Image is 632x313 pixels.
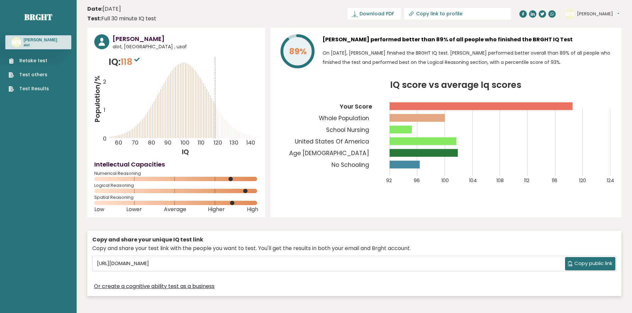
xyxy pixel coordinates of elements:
span: Spatial Reasoning [94,196,258,199]
tspan: 60 [115,139,122,147]
button: Copy public link [565,257,615,270]
tspan: Whole Population [319,114,369,122]
span: 118 [121,56,141,68]
tspan: 140 [247,139,256,147]
span: Higher [208,208,225,211]
b: Date: [87,5,103,13]
tspan: 116 [552,177,557,184]
h4: Intellectual Capacities [94,160,258,169]
tspan: 90 [164,139,172,147]
tspan: No Schooling [331,161,369,169]
tspan: IQ score vs average Iq scores [390,79,521,91]
time: [DATE] [87,5,121,13]
tspan: School Nursing [326,126,369,134]
a: Retake test [9,57,49,64]
tspan: 130 [230,139,239,147]
span: Copy public link [574,260,612,267]
p: alot [24,43,57,48]
span: Numerical Reasoning [94,172,258,175]
tspan: 96 [414,177,420,184]
tspan: 70 [132,139,139,147]
div: Full 30 minute IQ test [87,15,156,23]
tspan: Age [DEMOGRAPHIC_DATA] [289,149,369,157]
a: Test others [9,71,49,78]
tspan: 108 [496,177,504,184]
tspan: 120 [214,139,222,147]
tspan: IQ [182,147,189,156]
button: [PERSON_NAME] [577,11,619,17]
tspan: Your Score [339,103,372,111]
span: Download PDF [359,10,394,17]
h3: [PERSON_NAME] [24,37,57,43]
span: High [247,208,258,211]
text: MM [565,10,575,17]
p: On [DATE], [PERSON_NAME] finished the BRGHT IQ test. [PERSON_NAME] performed better overall than ... [322,48,614,67]
tspan: 124 [607,177,614,184]
b: Test: [87,15,101,22]
span: alot, [GEOGRAPHIC_DATA] , usaf [113,43,258,50]
a: Download PDF [347,8,401,20]
h3: [PERSON_NAME] performed better than 89% of all people who finished the BRGHT IQ Test [322,34,614,45]
tspan: 104 [469,177,477,184]
tspan: 100 [181,139,190,147]
a: Or create a cognitive ability test as a business [94,282,215,290]
text: MM [12,38,21,46]
div: Copy and share your test link with the people you want to test. You'll get the results in both yo... [92,244,616,252]
tspan: 92 [386,177,392,184]
h3: [PERSON_NAME] [113,34,258,43]
tspan: 80 [148,139,155,147]
p: IQ: [109,55,141,69]
span: Lower [126,208,142,211]
tspan: 89% [289,46,307,57]
tspan: 112 [524,177,529,184]
tspan: 110 [198,139,205,147]
span: Low [94,208,104,211]
tspan: 1 [104,106,105,114]
tspan: 2 [103,78,106,86]
tspan: 0 [103,135,107,143]
span: Average [164,208,186,211]
a: Test Results [9,85,49,92]
tspan: United States Of America [295,138,369,146]
tspan: 100 [441,177,449,184]
div: Copy and share your unique IQ test link [92,236,616,244]
tspan: 120 [579,177,586,184]
span: Logical Reasoning [94,184,258,187]
a: Brght [24,12,52,22]
tspan: Population/% [93,76,102,123]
